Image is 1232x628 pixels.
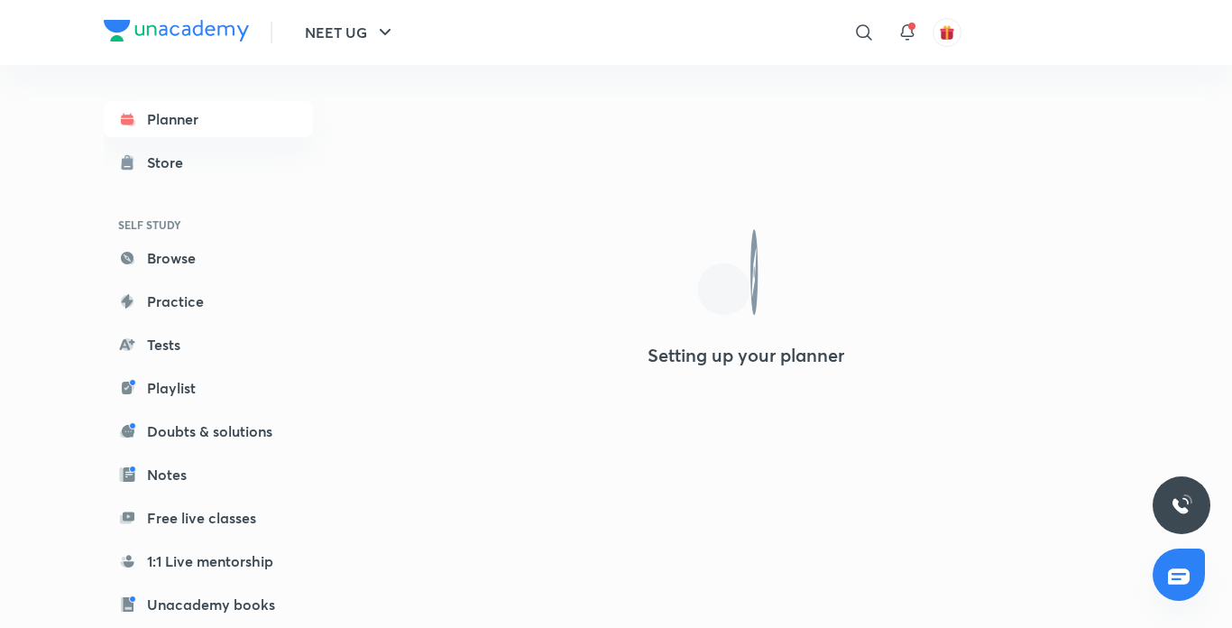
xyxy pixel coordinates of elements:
[104,370,313,406] a: Playlist
[104,457,313,493] a: Notes
[104,20,249,42] img: Company Logo
[104,20,249,46] a: Company Logo
[1171,494,1192,516] img: ttu
[104,101,313,137] a: Planner
[104,500,313,536] a: Free live classes
[648,345,844,366] h4: Setting up your planner
[294,14,407,51] button: NEET UG
[104,327,313,363] a: Tests
[933,18,961,47] button: avatar
[104,586,313,623] a: Unacademy books
[104,283,313,319] a: Practice
[104,413,313,449] a: Doubts & solutions
[147,152,194,173] div: Store
[104,240,313,276] a: Browse
[104,543,313,579] a: 1:1 Live mentorship
[104,144,313,180] a: Store
[104,209,313,240] h6: SELF STUDY
[939,24,955,41] img: avatar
